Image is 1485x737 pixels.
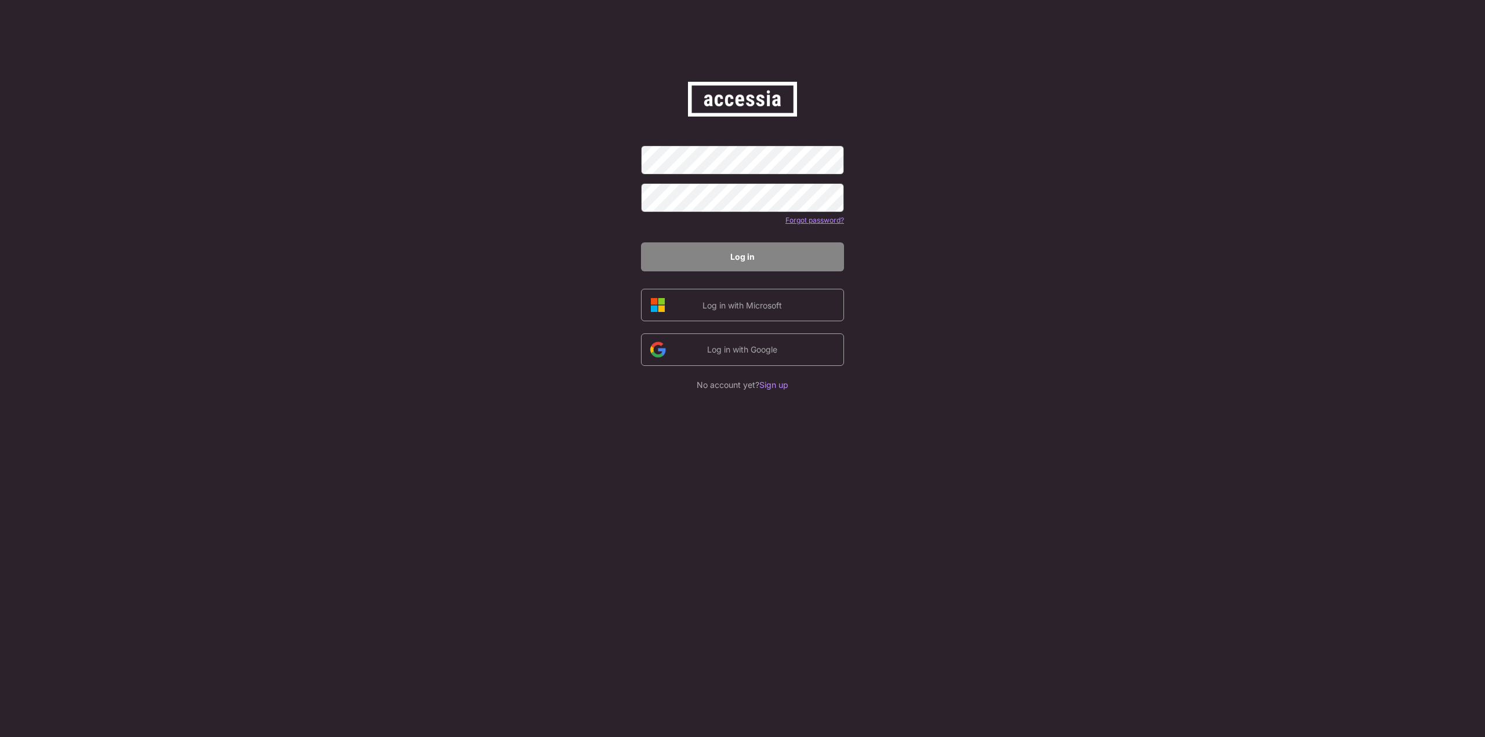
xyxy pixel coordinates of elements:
font: Sign up [759,380,788,390]
div: Log in with Microsoft [693,299,791,311]
div: Log in with Google [693,343,791,355]
button: Log in [641,242,844,271]
div: No account yet? [641,379,844,391]
div: Forgot password? [781,216,844,226]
